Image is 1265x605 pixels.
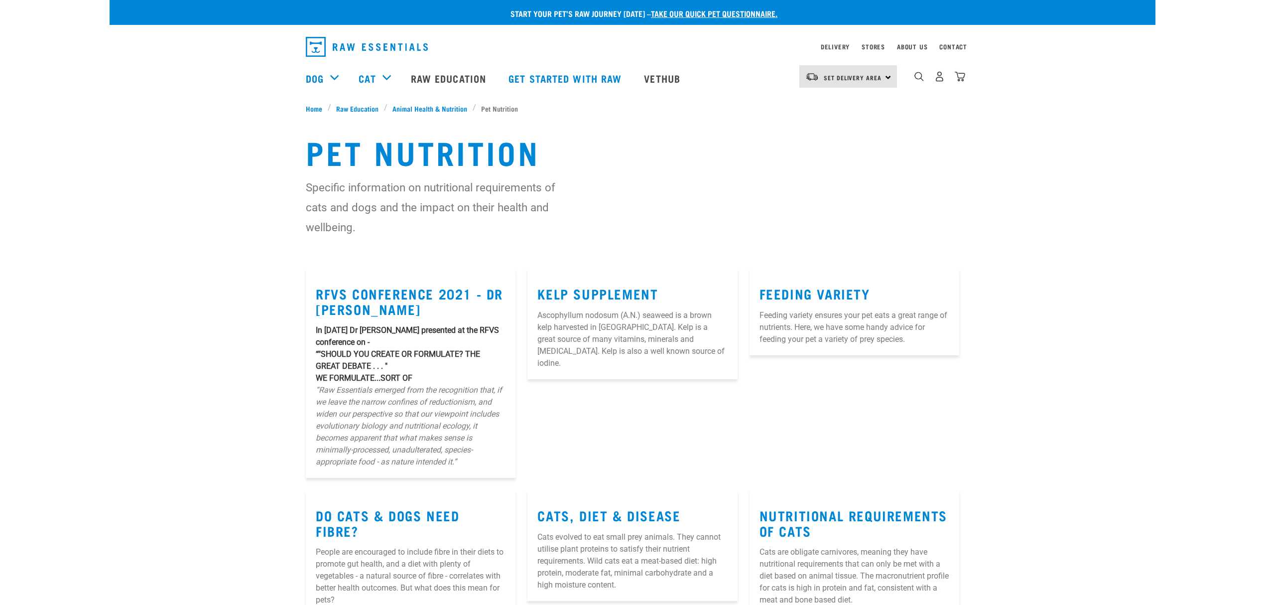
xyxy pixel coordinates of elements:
[914,72,924,81] img: home-icon-1@2x.png
[331,103,384,114] a: Raw Education
[117,7,1163,19] p: Start your pet’s raw journey [DATE] –
[824,76,882,79] span: Set Delivery Area
[306,103,322,114] span: Home
[759,290,870,297] a: Feeding Variety
[537,531,727,591] p: Cats evolved to eat small prey animals. They cannot utilise plant proteins to satisfy their nutri...
[934,71,945,82] img: user.png
[955,71,965,82] img: home-icon@2x.png
[897,45,927,48] a: About Us
[316,385,502,466] em: “Raw Essentials emerged from the recognition that, if we leave the narrow confines of reductionis...
[316,511,459,534] a: Do Cats & Dogs Need Fibre?
[110,58,1155,98] nav: dropdown navigation
[939,45,967,48] a: Contact
[306,134,959,169] h1: Pet Nutrition
[537,511,680,519] a: Cats, Diet & Disease
[306,103,959,114] nav: breadcrumbs
[316,349,480,371] strong: “"SHOULD YOU CREATE OR FORMULATE? THE GREAT DEBATE . . . "
[401,58,499,98] a: Raw Education
[298,33,967,61] nav: dropdown navigation
[821,45,850,48] a: Delivery
[805,72,819,81] img: van-moving.png
[634,58,693,98] a: Vethub
[359,71,376,86] a: Cat
[537,290,658,297] a: Kelp Supplement
[537,309,727,369] p: Ascophyllum nodosum (A.N.) seaweed is a brown kelp harvested in [GEOGRAPHIC_DATA]. Kelp is a grea...
[336,103,379,114] span: Raw Education
[499,58,634,98] a: Get started with Raw
[316,290,503,312] a: RFVS Conference 2021 - Dr [PERSON_NAME]
[387,103,473,114] a: Animal Health & Nutrition
[306,103,328,114] a: Home
[862,45,885,48] a: Stores
[759,511,947,534] a: Nutritional Requirements of Cats
[306,177,567,237] p: Specific information on nutritional requirements of cats and dogs and the impact on their health ...
[316,373,412,383] strong: WE FORMULATE...SORT OF
[306,37,428,57] img: Raw Essentials Logo
[651,11,777,15] a: take our quick pet questionnaire.
[392,103,467,114] span: Animal Health & Nutrition
[306,71,324,86] a: Dog
[759,309,949,345] p: Feeding variety ensures your pet eats a great range of nutrients. Here, we have some handy advice...
[316,325,499,347] strong: In [DATE] Dr [PERSON_NAME] presented at the RFVS conference on -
